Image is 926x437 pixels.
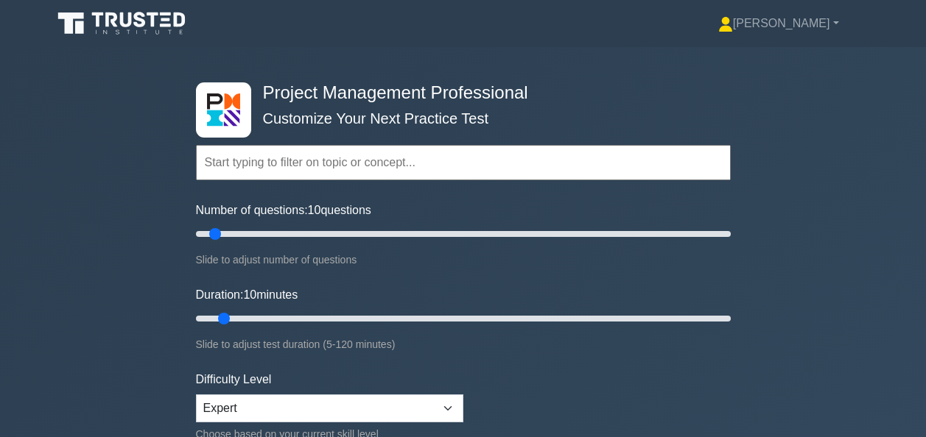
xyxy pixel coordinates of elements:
span: 10 [308,204,321,216]
input: Start typing to filter on topic or concept... [196,145,731,180]
label: Number of questions: questions [196,202,371,219]
div: Slide to adjust number of questions [196,251,731,269]
span: 10 [243,288,256,301]
a: [PERSON_NAME] [683,9,874,38]
label: Difficulty Level [196,371,272,388]
div: Slide to adjust test duration (5-120 minutes) [196,335,731,353]
label: Duration: minutes [196,286,298,304]
h4: Project Management Professional [257,82,659,104]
